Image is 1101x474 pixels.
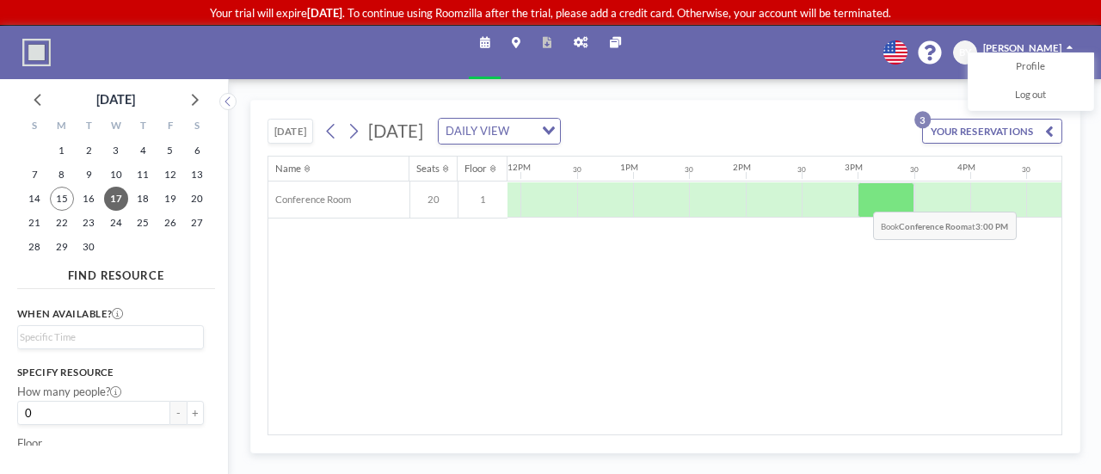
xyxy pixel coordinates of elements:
[1022,165,1030,174] div: 30
[102,116,129,139] div: W
[131,163,155,187] span: Thursday, September 11, 2025
[104,211,128,235] span: Wednesday, September 24, 2025
[20,329,194,345] input: Search for option
[22,163,46,187] span: Sunday, September 7, 2025
[22,187,46,211] span: Sunday, September 14, 2025
[185,163,209,187] span: Saturday, September 13, 2025
[507,162,531,172] div: 12PM
[22,235,46,259] span: Sunday, September 28, 2025
[620,162,638,172] div: 1PM
[733,162,751,172] div: 2PM
[50,211,74,235] span: Monday, September 22, 2025
[914,112,932,129] p: 3
[157,116,183,139] div: F
[439,119,560,145] div: Search for option
[969,82,1093,110] a: Log out
[685,165,693,174] div: 30
[275,163,301,175] div: Name
[104,139,128,163] span: Wednesday, September 3, 2025
[183,116,210,139] div: S
[458,194,507,206] span: 1
[131,211,155,235] span: Thursday, September 25, 2025
[899,222,968,232] b: Conference Room
[975,222,1008,232] b: 3:00 PM
[410,194,458,206] span: 20
[158,163,182,187] span: Friday, September 12, 2025
[158,187,182,211] span: Friday, September 19, 2025
[416,163,440,175] div: Seats
[268,194,351,206] span: Conference Room
[17,436,42,450] label: Floor
[307,6,342,20] b: [DATE]
[96,88,135,112] div: [DATE]
[268,119,312,143] button: [DATE]
[22,116,48,139] div: S
[50,187,74,211] span: Monday, September 15, 2025
[22,211,46,235] span: Sunday, September 21, 2025
[873,212,1016,240] span: Book at
[368,120,423,141] span: [DATE]
[104,187,128,211] span: Wednesday, September 17, 2025
[50,139,74,163] span: Monday, September 1, 2025
[464,163,487,175] div: Floor
[845,162,863,172] div: 3PM
[104,163,128,187] span: Wednesday, September 10, 2025
[17,263,215,283] h4: FIND RESOURCE
[77,187,101,211] span: Tuesday, September 16, 2025
[158,211,182,235] span: Friday, September 26, 2025
[129,116,156,139] div: T
[1016,60,1045,74] span: Profile
[50,163,74,187] span: Monday, September 8, 2025
[77,163,101,187] span: Tuesday, September 9, 2025
[910,165,919,174] div: 30
[514,122,532,141] input: Search for option
[969,53,1093,82] a: Profile
[17,385,121,398] label: How many people?
[187,401,204,425] button: +
[48,116,75,139] div: M
[22,39,51,67] img: organization-logo
[185,139,209,163] span: Saturday, September 6, 2025
[185,187,209,211] span: Saturday, September 20, 2025
[442,122,512,141] span: DAILY VIEW
[797,165,806,174] div: 30
[573,165,581,174] div: 30
[922,119,1062,143] button: YOUR RESERVATIONS3
[77,139,101,163] span: Tuesday, September 2, 2025
[50,235,74,259] span: Monday, September 29, 2025
[131,187,155,211] span: Thursday, September 18, 2025
[1015,89,1046,102] span: Log out
[18,326,203,348] div: Search for option
[77,235,101,259] span: Tuesday, September 30, 2025
[170,401,188,425] button: -
[983,42,1061,53] span: [PERSON_NAME]
[185,211,209,235] span: Saturday, September 27, 2025
[17,366,204,379] h3: Specify resource
[76,116,102,139] div: T
[77,211,101,235] span: Tuesday, September 23, 2025
[957,162,975,172] div: 4PM
[158,139,182,163] span: Friday, September 5, 2025
[131,139,155,163] span: Thursday, September 4, 2025
[959,46,971,58] span: BY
